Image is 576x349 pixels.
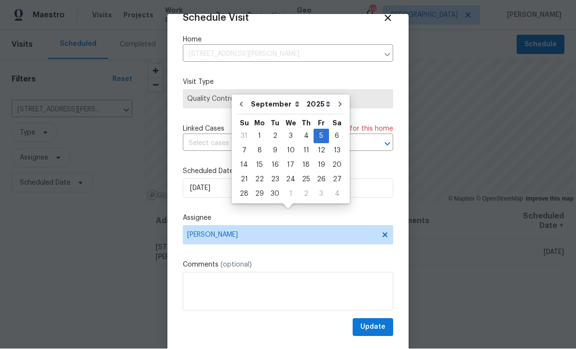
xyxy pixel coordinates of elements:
div: 24 [283,173,299,187]
div: Sat Sep 06 2025 [329,129,345,144]
div: 7 [236,144,252,158]
div: Wed Sep 17 2025 [283,158,299,173]
div: Sat Sep 27 2025 [329,173,345,187]
div: Tue Sep 02 2025 [267,129,283,144]
div: Tue Sep 16 2025 [267,158,283,173]
div: Mon Sep 08 2025 [252,144,267,158]
div: 16 [267,159,283,172]
label: Comments [183,260,393,270]
span: Schedule Visit [183,13,249,23]
div: Tue Sep 23 2025 [267,173,283,187]
div: Tue Sep 09 2025 [267,144,283,158]
span: (optional) [220,262,252,268]
span: [PERSON_NAME] [187,231,376,239]
span: Update [360,322,385,334]
div: 3 [283,130,299,143]
div: Tue Sep 30 2025 [267,187,283,201]
span: Linked Cases [183,124,224,134]
div: 3 [314,188,329,201]
div: Thu Sep 04 2025 [299,129,314,144]
span: Quality Control Listed [187,94,389,104]
div: 15 [252,159,267,172]
abbr: Thursday [302,120,311,127]
div: Wed Oct 01 2025 [283,187,299,201]
div: Sun Aug 31 2025 [236,129,252,144]
div: 10 [283,144,299,158]
div: Sat Sep 20 2025 [329,158,345,173]
abbr: Saturday [332,120,342,127]
div: Mon Sep 15 2025 [252,158,267,173]
abbr: Tuesday [271,120,279,127]
div: Fri Sep 26 2025 [314,173,329,187]
div: 27 [329,173,345,187]
div: 8 [252,144,267,158]
div: Mon Sep 29 2025 [252,187,267,201]
div: 2 [299,188,314,201]
span: Close [383,13,393,24]
div: 9 [267,144,283,158]
select: Year [304,97,333,112]
div: Fri Sep 12 2025 [314,144,329,158]
div: Sun Sep 28 2025 [236,187,252,201]
div: 21 [236,173,252,187]
div: 12 [314,144,329,158]
div: Thu Oct 02 2025 [299,187,314,201]
div: 30 [267,188,283,201]
div: Wed Sep 24 2025 [283,173,299,187]
div: 11 [299,144,314,158]
div: Sun Sep 21 2025 [236,173,252,187]
input: M/D/YYYY [183,179,393,198]
div: Thu Sep 11 2025 [299,144,314,158]
label: Visit Type [183,78,393,87]
abbr: Monday [254,120,265,127]
div: Fri Oct 03 2025 [314,187,329,201]
div: 17 [283,159,299,172]
div: Sun Sep 14 2025 [236,158,252,173]
div: Wed Sep 03 2025 [283,129,299,144]
div: 6 [329,130,345,143]
div: 2 [267,130,283,143]
div: 1 [283,188,299,201]
div: 31 [236,130,252,143]
div: 13 [329,144,345,158]
abbr: Sunday [240,120,249,127]
div: 14 [236,159,252,172]
div: Mon Sep 22 2025 [252,173,267,187]
button: Go to previous month [234,95,248,114]
label: Home [183,35,393,45]
div: 23 [267,173,283,187]
div: 4 [329,188,345,201]
div: 4 [299,130,314,143]
button: Update [353,319,393,336]
div: Sat Oct 04 2025 [329,187,345,201]
div: 22 [252,173,267,187]
div: Sun Sep 07 2025 [236,144,252,158]
div: 20 [329,159,345,172]
div: Sat Sep 13 2025 [329,144,345,158]
div: 19 [314,159,329,172]
button: Go to next month [333,95,347,114]
div: Wed Sep 10 2025 [283,144,299,158]
abbr: Wednesday [286,120,296,127]
div: Fri Sep 05 2025 [314,129,329,144]
button: Open [381,137,394,151]
label: Scheduled Date [183,167,393,176]
div: 26 [314,173,329,187]
div: Thu Sep 25 2025 [299,173,314,187]
div: Thu Sep 18 2025 [299,158,314,173]
div: 29 [252,188,267,201]
input: Select cases [183,136,366,151]
abbr: Friday [318,120,325,127]
div: 25 [299,173,314,187]
select: Month [248,97,304,112]
input: Enter in an address [183,47,379,62]
div: 5 [314,130,329,143]
div: 18 [299,159,314,172]
label: Assignee [183,214,393,223]
div: 28 [236,188,252,201]
div: Fri Sep 19 2025 [314,158,329,173]
div: Mon Sep 01 2025 [252,129,267,144]
div: 1 [252,130,267,143]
